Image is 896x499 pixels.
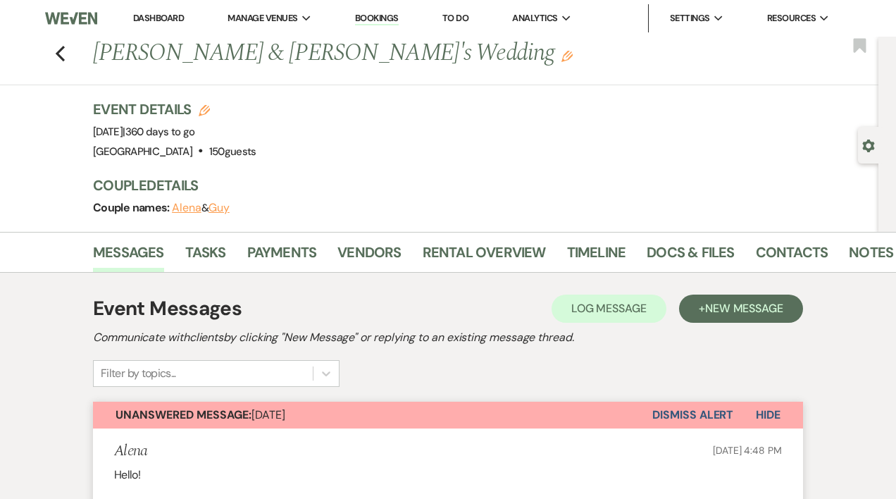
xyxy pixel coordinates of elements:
[116,407,285,422] span: [DATE]
[442,12,468,24] a: To Do
[93,144,192,159] span: [GEOGRAPHIC_DATA]
[571,301,647,316] span: Log Message
[713,444,782,457] span: [DATE] 4:48 PM
[125,125,195,139] span: 360 days to go
[93,175,864,195] h3: Couple Details
[172,202,201,214] button: Alena
[705,301,783,316] span: New Message
[185,241,226,272] a: Tasks
[209,202,230,214] button: Guy
[93,200,172,215] span: Couple names:
[93,99,256,119] h3: Event Details
[45,4,97,33] img: Weven Logo
[123,125,194,139] span: |
[337,241,401,272] a: Vendors
[93,241,164,272] a: Messages
[733,402,803,429] button: Hide
[133,12,184,24] a: Dashboard
[561,49,573,62] button: Edit
[247,241,317,272] a: Payments
[567,241,626,272] a: Timeline
[355,12,399,25] a: Bookings
[849,241,893,272] a: Notes
[679,295,803,323] button: +New Message
[172,201,230,215] span: &
[670,11,710,25] span: Settings
[512,11,557,25] span: Analytics
[228,11,297,25] span: Manage Venues
[209,144,256,159] span: 150 guests
[862,138,875,152] button: Open lead details
[423,241,546,272] a: Rental Overview
[114,443,148,460] h5: Alena
[93,37,716,70] h1: [PERSON_NAME] & [PERSON_NAME]'s Wedding
[552,295,666,323] button: Log Message
[756,407,780,422] span: Hide
[767,11,816,25] span: Resources
[101,365,176,382] div: Filter by topics...
[93,125,195,139] span: [DATE]
[114,467,140,482] span: Hello!
[652,402,733,429] button: Dismiss Alert
[756,241,828,272] a: Contacts
[93,329,803,346] h2: Communicate with clients by clicking "New Message" or replying to an existing message thread.
[116,407,251,422] strong: Unanswered Message:
[93,294,242,324] h1: Event Messages
[647,241,734,272] a: Docs & Files
[93,402,652,429] button: Unanswered Message:[DATE]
